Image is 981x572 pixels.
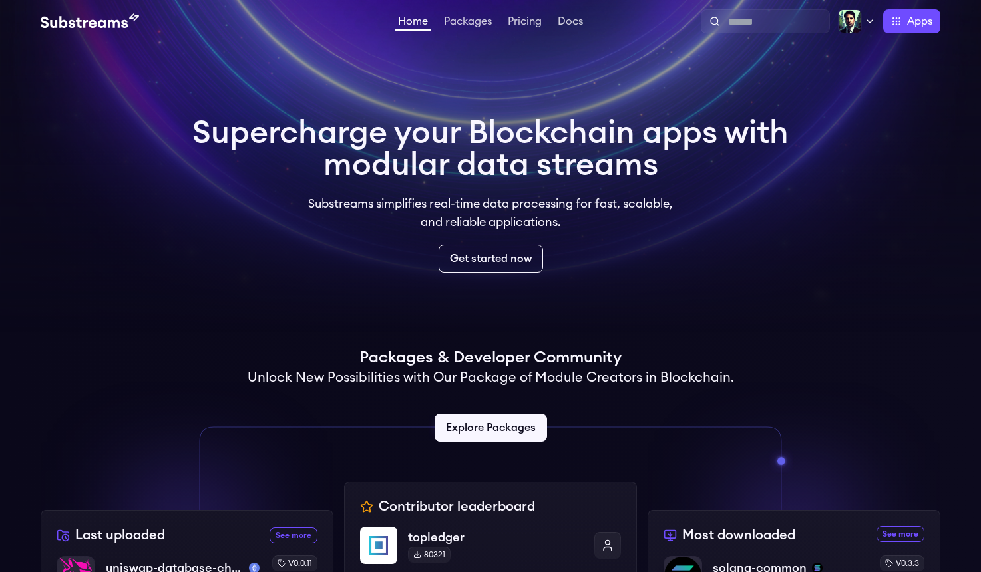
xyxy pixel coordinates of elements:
h1: Packages & Developer Community [359,347,622,368]
a: Docs [555,16,586,29]
a: Get started now [439,245,543,273]
a: Home [395,16,431,31]
a: Pricing [505,16,544,29]
span: Apps [907,13,932,29]
img: Profile [838,9,862,33]
a: See more recently uploaded packages [270,527,317,543]
img: topledger [360,527,397,564]
div: v0.0.11 [272,555,317,571]
img: Substream's logo [41,13,139,29]
p: topledger [408,528,584,547]
p: Substreams simplifies real-time data processing for fast, scalable, and reliable applications. [299,194,682,231]
a: See more most downloaded packages [877,526,924,542]
h1: Supercharge your Blockchain apps with modular data streams [192,117,789,181]
div: 80321 [408,547,451,563]
a: Packages [441,16,494,29]
h2: Unlock New Possibilities with Our Package of Module Creators in Blockchain. [248,368,734,387]
div: v0.3.3 [880,555,924,571]
a: Explore Packages [435,414,547,442]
